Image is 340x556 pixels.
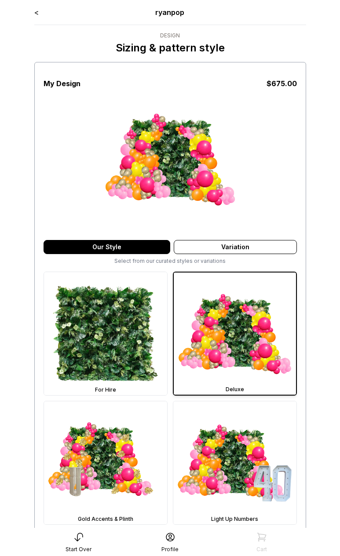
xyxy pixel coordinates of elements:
[116,41,225,55] p: Sizing & pattern style
[175,516,295,523] div: Light Up Numbers
[66,546,91,553] div: Start Over
[46,386,165,393] div: For Hire
[44,401,167,524] img: Gold Accents & Plinth
[116,32,225,39] div: Design
[161,546,179,553] div: Profile
[173,401,296,524] img: Light Up Numbers
[44,78,80,89] h3: My Design
[44,272,167,395] img: For Hire
[44,240,170,254] div: Our Style
[46,516,165,523] div: Gold Accents & Plinth
[256,546,267,553] div: Cart
[174,273,296,395] img: Deluxe
[34,8,39,17] a: <
[267,78,297,89] div: $ 675.00
[44,258,297,265] div: Select from our curated styles or variations
[88,7,252,18] div: ryanpop
[174,240,297,254] div: Variation
[175,386,294,393] div: Deluxe
[100,89,241,229] img: Deluxe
